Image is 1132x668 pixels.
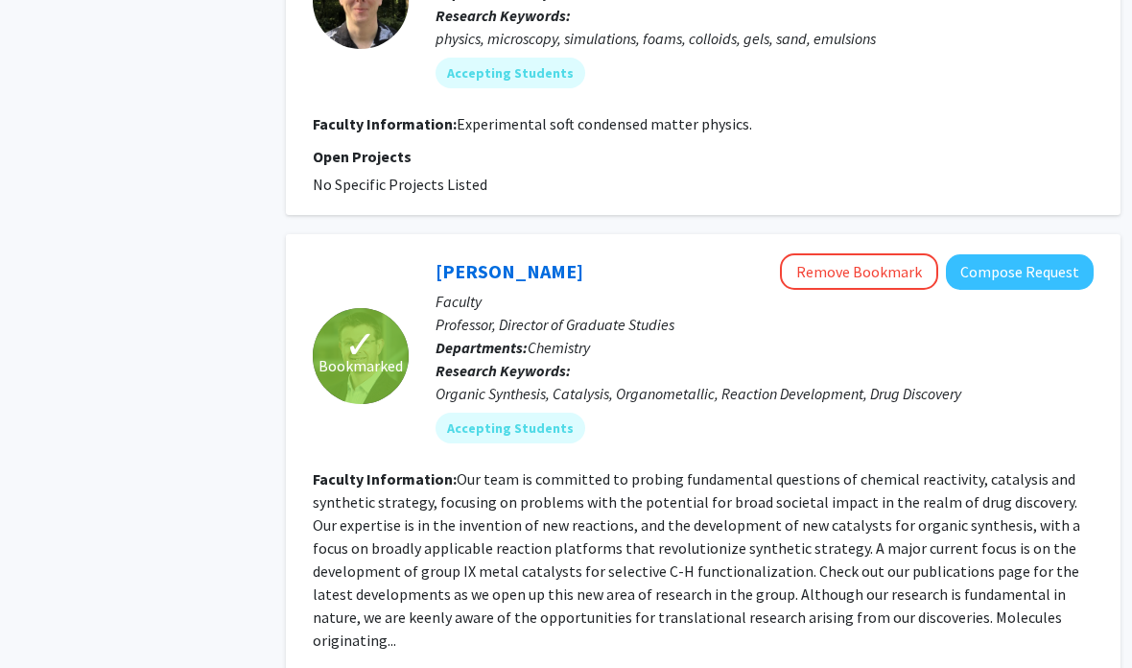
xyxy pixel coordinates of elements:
a: [PERSON_NAME] [436,260,584,284]
span: Bookmarked [319,355,404,378]
b: Research Keywords: [436,7,572,26]
fg-read-more: Our team is committed to probing fundamental questions of chemical reactivity, catalysis and synt... [314,470,1081,651]
b: Research Keywords: [436,362,572,381]
mat-chip: Accepting Students [436,59,586,89]
b: Faculty Information: [314,470,458,489]
p: Faculty [436,291,1095,314]
mat-chip: Accepting Students [436,414,586,444]
button: Remove Bookmark [781,254,939,291]
iframe: Chat [14,582,82,654]
div: Organic Synthesis, Catalysis, Organometallic, Reaction Development, Drug Discovery [436,383,1095,406]
button: Compose Request to Simon Blakey [947,255,1095,291]
span: ✓ [345,336,378,355]
b: Departments: [436,339,529,358]
p: Professor, Director of Graduate Studies [436,314,1095,337]
span: No Specific Projects Listed [314,176,488,195]
b: Faculty Information: [314,115,458,134]
span: Chemistry [529,339,591,358]
div: physics, microscopy, simulations, foams, colloids, gels, sand, emulsions [436,28,1095,51]
fg-read-more: Experimental soft condensed matter physics. [458,115,753,134]
p: Open Projects [314,146,1095,169]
